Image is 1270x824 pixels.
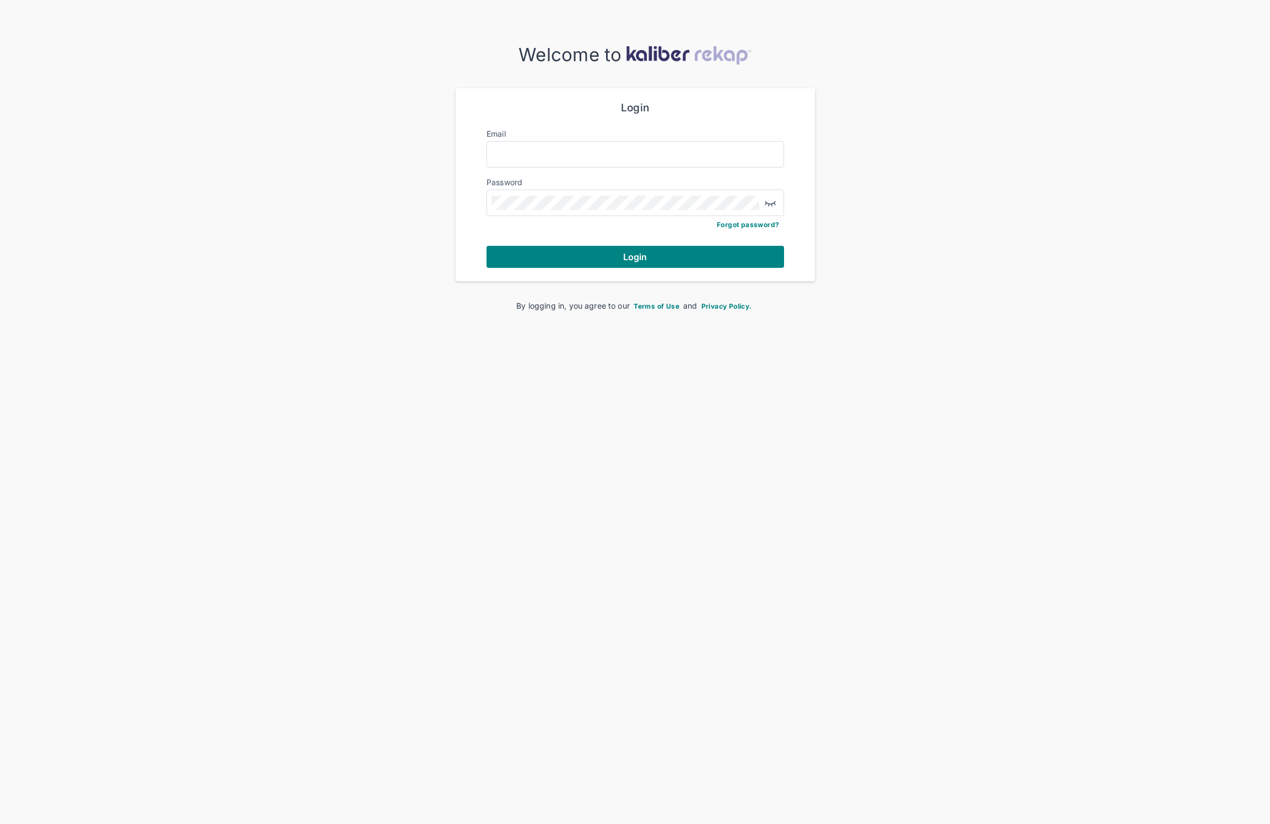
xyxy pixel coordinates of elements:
[473,300,797,311] div: By logging in, you agree to our and
[717,220,779,229] a: Forgot password?
[626,46,752,64] img: kaliber-logo
[632,301,681,310] a: Terms of Use
[487,129,506,138] label: Email
[634,302,679,310] span: Terms of Use
[623,251,647,262] span: Login
[487,177,523,187] label: Password
[700,301,754,310] a: Privacy Policy.
[764,196,777,209] img: eye-closed.fa43b6e4.svg
[701,302,752,310] span: Privacy Policy.
[487,101,784,115] div: Login
[487,246,784,268] button: Login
